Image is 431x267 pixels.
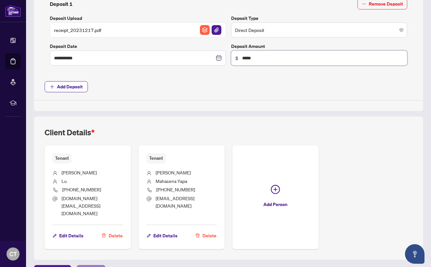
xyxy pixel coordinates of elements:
[52,230,84,241] button: Edit Details
[45,81,88,92] button: Add Deposit
[362,2,366,6] span: minus
[62,195,100,216] span: [DOMAIN_NAME][EMAIL_ADDRESS][DOMAIN_NAME]
[45,127,95,138] h2: Client Details
[62,170,97,175] span: [PERSON_NAME]
[156,186,195,192] span: [PHONE_NUMBER]
[54,26,101,34] span: receipt_20231217.pdf
[109,230,123,241] span: Delete
[50,84,54,89] span: plus
[50,22,226,37] span: receipt_20231217.pdfFile ArchiveFile Attachement
[231,43,407,50] label: Deposit Amount
[59,230,83,241] span: Edit Details
[5,5,21,17] img: logo
[50,43,226,50] label: Deposit Date
[57,82,83,92] span: Add Deposit
[62,186,101,192] span: [PHONE_NUMBER]
[156,170,191,175] span: [PERSON_NAME]
[405,244,424,264] button: Open asap
[399,28,403,32] span: close-circle
[9,249,17,259] span: CT
[101,230,123,241] button: Delete
[200,25,210,35] img: File Archive
[211,25,222,35] button: File Attachement
[235,24,403,36] span: Direct Deposit
[156,195,194,209] span: [EMAIL_ADDRESS][DOMAIN_NAME]
[153,230,177,241] span: Edit Details
[271,185,280,194] span: plus-circle
[146,230,178,241] button: Edit Details
[202,230,216,241] span: Delete
[212,25,221,35] img: File Attachement
[52,153,72,163] span: Tenant
[146,153,166,163] span: Tenant
[195,230,217,241] button: Delete
[156,178,187,184] span: Mahasena Yapa
[263,199,287,210] span: Add Person
[232,145,319,249] button: Add Person
[235,54,238,62] span: $
[62,178,67,184] span: Lu
[50,15,226,22] label: Deposit Upload
[231,15,407,22] label: Deposit Type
